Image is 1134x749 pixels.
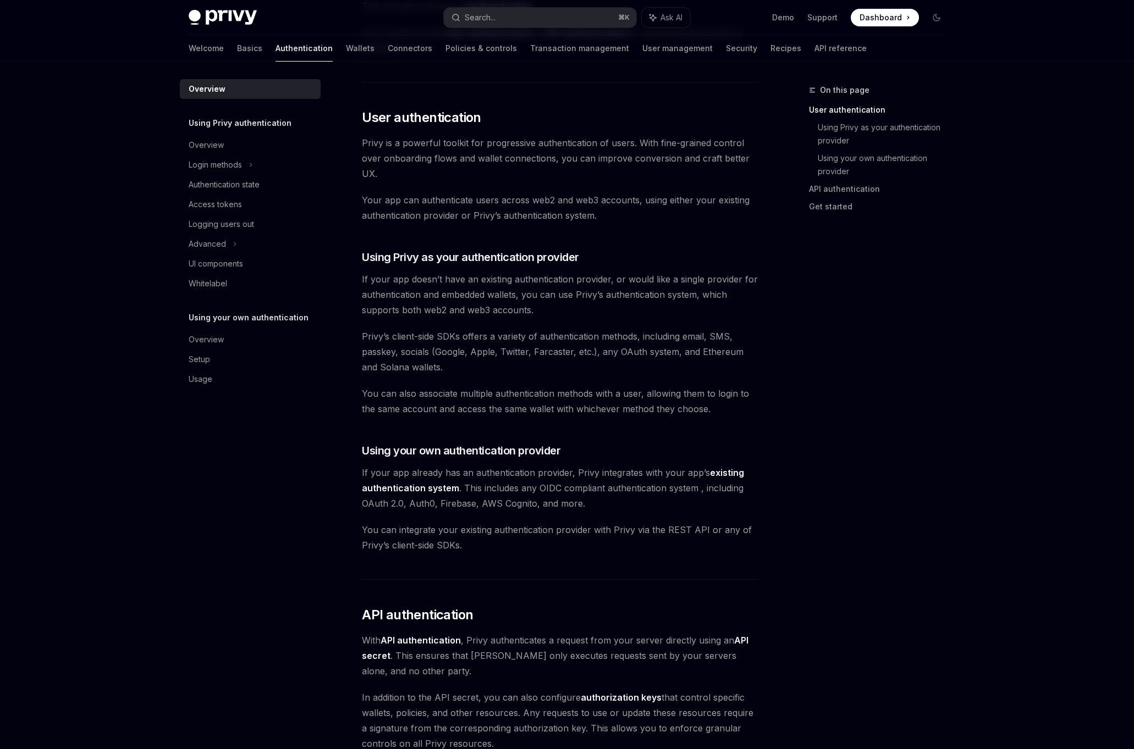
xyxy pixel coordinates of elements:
[189,277,227,290] div: Whitelabel
[276,35,333,62] a: Authentication
[189,218,254,231] div: Logging users out
[465,11,496,24] div: Search...
[860,12,902,23] span: Dashboard
[180,274,321,293] a: Whitelabel
[189,353,210,366] div: Setup
[928,9,945,26] button: Toggle dark mode
[362,109,481,126] span: User authentication
[642,35,713,62] a: User management
[189,311,309,324] h5: Using your own authentication
[809,180,954,198] a: API authentication
[180,135,321,155] a: Overview
[818,149,954,180] a: Using your own authentication provider
[189,333,224,346] div: Overview
[814,35,867,62] a: API reference
[807,12,838,23] a: Support
[189,373,212,386] div: Usage
[642,8,690,27] button: Ask AI
[180,195,321,214] a: Access tokens
[581,692,662,703] strong: authorization keys
[362,249,579,265] span: Using Privy as your authentication provider
[189,116,291,130] h5: Using Privy authentication
[180,369,321,389] a: Usage
[189,138,224,152] div: Overview
[362,465,758,511] span: If your app already has an authentication provider, Privy integrates with your app’s . This inclu...
[362,329,758,375] span: Privy’s client-side SDKs offers a variety of authentication methods, including email, SMS, passke...
[820,84,869,97] span: On this page
[180,214,321,234] a: Logging users out
[362,633,758,679] span: With , Privy authenticates a request from your server directly using an . This ensures that [PERS...
[618,13,630,22] span: ⌘ K
[189,10,257,25] img: dark logo
[445,35,517,62] a: Policies & controls
[818,119,954,149] a: Using Privy as your authentication provider
[362,271,758,318] span: If your app doesn’t have an existing authentication provider, or would like a single provider for...
[362,606,473,624] span: API authentication
[362,522,758,553] span: You can integrate your existing authentication provider with Privy via the REST API or any of Pri...
[388,35,432,62] a: Connectors
[180,254,321,274] a: UI components
[660,12,682,23] span: Ask AI
[362,386,758,417] span: You can also associate multiple authentication methods with a user, allowing them to login to the...
[772,12,794,23] a: Demo
[189,257,243,270] div: UI components
[770,35,801,62] a: Recipes
[189,237,226,251] div: Advanced
[189,198,242,211] div: Access tokens
[237,35,262,62] a: Basics
[444,8,636,27] button: Search...⌘K
[189,35,224,62] a: Welcome
[851,9,919,26] a: Dashboard
[189,82,225,96] div: Overview
[809,101,954,119] a: User authentication
[809,198,954,215] a: Get started
[362,135,758,181] span: Privy is a powerful toolkit for progressive authentication of users. With fine-grained control ov...
[180,330,321,349] a: Overview
[726,35,757,62] a: Security
[189,158,242,171] div: Login methods
[180,349,321,369] a: Setup
[381,635,461,646] strong: API authentication
[180,79,321,99] a: Overview
[189,178,260,191] div: Authentication state
[362,192,758,223] span: Your app can authenticate users across web2 and web3 accounts, using either your existing authent...
[530,35,629,62] a: Transaction management
[346,35,375,62] a: Wallets
[362,443,560,458] span: Using your own authentication provider
[180,175,321,195] a: Authentication state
